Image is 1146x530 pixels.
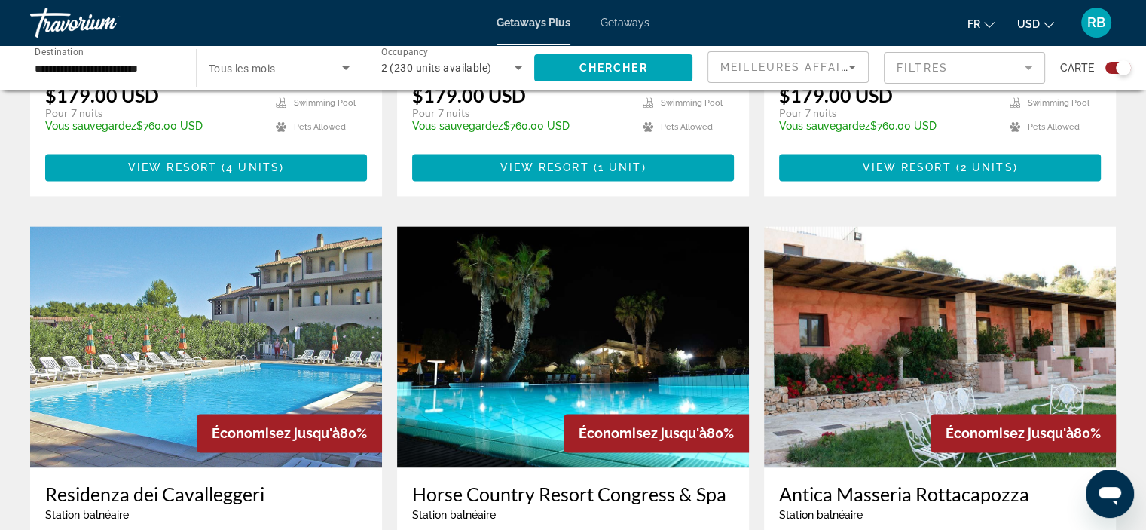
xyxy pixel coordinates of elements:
[45,120,136,132] span: Vous sauvegardez
[35,46,84,57] span: Destination
[30,3,181,42] a: Travorium
[412,120,628,132] p: $760.00 USD
[601,17,649,29] a: Getaways
[412,509,496,521] span: Station balnéaire
[128,161,217,173] span: View Resort
[412,106,628,120] p: Pour 7 nuits
[1017,18,1040,30] span: USD
[661,98,723,108] span: Swimming Pool
[226,161,280,173] span: 4 units
[397,226,749,467] img: ii_hcn1.jpg
[412,154,734,181] button: View Resort(1 unit)
[661,122,713,132] span: Pets Allowed
[381,62,492,74] span: 2 (230 units available)
[1017,13,1054,35] button: Change currency
[961,161,1013,173] span: 2 units
[500,161,588,173] span: View Resort
[1060,57,1094,78] span: Carte
[45,509,129,521] span: Station balnéaire
[534,54,692,81] button: Chercher
[967,13,995,35] button: Change language
[45,120,261,132] p: $760.00 USD
[779,509,863,521] span: Station balnéaire
[497,17,570,29] a: Getaways Plus
[589,161,646,173] span: ( )
[381,47,429,57] span: Occupancy
[779,84,893,106] p: $179.00 USD
[720,58,856,76] mat-select: Sort by
[294,98,356,108] span: Swimming Pool
[884,51,1045,84] button: Filter
[45,154,367,181] button: View Resort(4 units)
[412,84,526,106] p: $179.00 USD
[862,161,951,173] span: View Resort
[197,414,382,452] div: 80%
[967,18,980,30] span: fr
[209,63,276,75] span: Tous les mois
[720,61,865,73] span: Meilleures affaires
[779,120,870,132] span: Vous sauvegardez
[30,226,382,467] img: 2845O02X.jpg
[45,84,159,106] p: $179.00 USD
[579,425,707,441] span: Économisez jusqu'à
[1086,470,1134,518] iframe: Button to launch messaging window
[412,120,503,132] span: Vous sauvegardez
[946,425,1074,441] span: Économisez jusqu'à
[1028,98,1089,108] span: Swimming Pool
[1028,122,1080,132] span: Pets Allowed
[1077,7,1116,38] button: User Menu
[294,122,346,132] span: Pets Allowed
[931,414,1116,452] div: 80%
[1087,15,1105,30] span: RB
[412,483,734,505] a: Horse Country Resort Congress & Spa
[779,154,1101,181] button: View Resort(2 units)
[598,161,642,173] span: 1 unit
[952,161,1018,173] span: ( )
[45,483,367,505] a: Residenza dei Cavalleggeri
[45,106,261,120] p: Pour 7 nuits
[564,414,749,452] div: 80%
[579,62,648,74] span: Chercher
[779,483,1101,505] a: Antica Masseria Rottacapozza
[779,120,995,132] p: $760.00 USD
[779,106,995,120] p: Pour 7 nuits
[217,161,284,173] span: ( )
[764,226,1116,467] img: ii_amz1.jpg
[212,425,340,441] span: Économisez jusqu'à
